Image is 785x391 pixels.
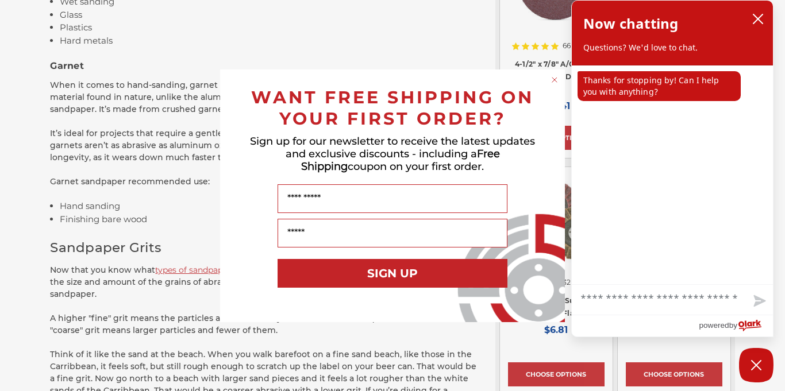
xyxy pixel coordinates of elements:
[739,348,774,382] button: Close Chatbox
[549,74,560,86] button: Close dialog
[749,10,767,28] button: close chatbox
[578,71,741,101] p: Thanks for stopping by! Can I help you with anything?
[744,288,773,315] button: Send message
[278,259,507,288] button: SIGN UP
[699,318,729,332] span: powered
[583,12,678,35] h2: Now chatting
[699,315,773,336] a: Powered by Olark
[251,87,534,129] span: WANT FREE SHIPPING ON YOUR FIRST ORDER?
[729,318,737,332] span: by
[250,135,535,173] span: Sign up for our newsletter to receive the latest updates and exclusive discounts - including a co...
[572,65,773,284] div: chat
[301,148,500,173] span: Free Shipping
[583,42,761,53] p: Questions? We'd love to chat.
